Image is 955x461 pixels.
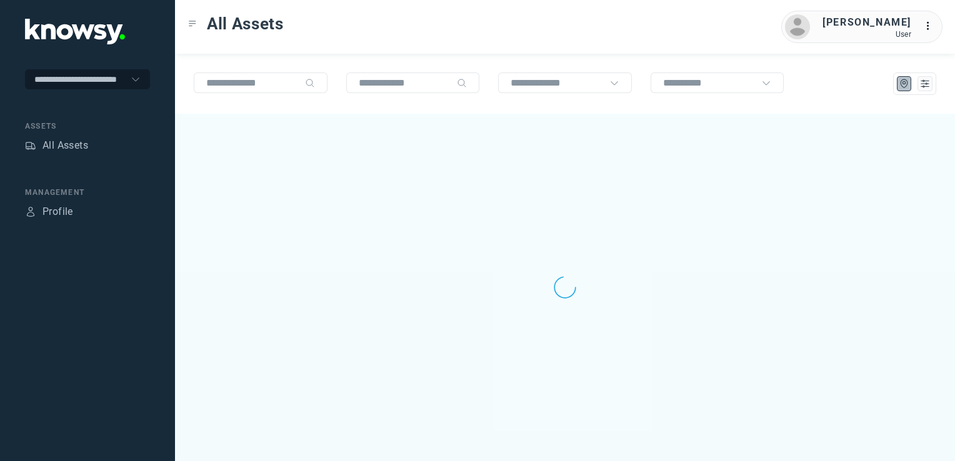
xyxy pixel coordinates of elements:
[25,140,36,151] div: Assets
[822,15,911,30] div: [PERSON_NAME]
[188,19,197,28] div: Toggle Menu
[25,187,150,198] div: Management
[924,19,939,36] div: :
[822,30,911,39] div: User
[924,19,939,34] div: :
[305,78,315,88] div: Search
[42,204,73,219] div: Profile
[25,138,88,153] a: AssetsAll Assets
[207,12,284,35] span: All Assets
[42,138,88,153] div: All Assets
[457,78,467,88] div: Search
[25,206,36,217] div: Profile
[899,78,910,89] div: Map
[25,204,73,219] a: ProfileProfile
[25,19,125,44] img: Application Logo
[924,21,937,31] tspan: ...
[25,121,150,132] div: Assets
[919,78,931,89] div: List
[785,14,810,39] img: avatar.png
